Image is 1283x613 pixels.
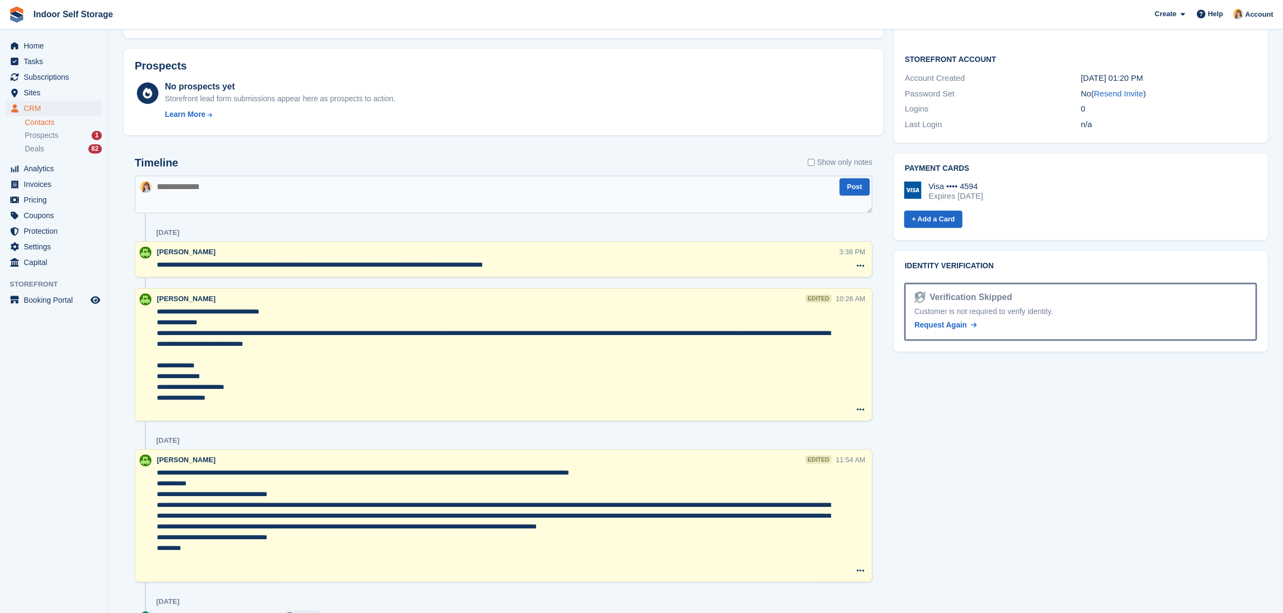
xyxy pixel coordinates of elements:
[808,157,872,168] label: Show only notes
[29,5,117,23] a: Indoor Self Storage
[5,69,102,85] a: menu
[1208,9,1223,19] span: Help
[914,319,977,331] a: Request Again
[24,224,88,239] span: Protection
[25,130,102,141] a: Prospects 1
[905,103,1081,115] div: Logins
[165,80,396,93] div: No prospects yet
[156,228,179,237] div: [DATE]
[24,208,88,223] span: Coupons
[914,291,925,303] img: Identity Verification Ready
[914,306,1247,317] div: Customer is not required to verify identity.
[140,294,151,305] img: Helen Wilson
[5,101,102,116] a: menu
[25,130,58,141] span: Prospects
[5,54,102,69] a: menu
[914,321,967,329] span: Request Again
[905,164,1257,173] h2: Payment cards
[905,88,1081,100] div: Password Set
[1233,9,1244,19] img: Joanne Smith
[165,109,205,120] div: Learn More
[24,101,88,116] span: CRM
[140,247,151,259] img: Helen Wilson
[5,224,102,239] a: menu
[806,295,831,303] div: edited
[5,255,102,270] a: menu
[24,292,88,308] span: Booking Portal
[5,208,102,223] a: menu
[92,131,102,140] div: 1
[135,60,187,72] h2: Prospects
[1091,89,1146,98] span: ( )
[905,53,1257,64] h2: Storefront Account
[5,239,102,254] a: menu
[5,38,102,53] a: menu
[1081,103,1257,115] div: 0
[1094,89,1143,98] a: Resend Invite
[905,72,1081,85] div: Account Created
[24,177,88,192] span: Invoices
[140,181,152,193] img: Joanne Smith
[928,182,983,191] div: Visa •••• 4594
[165,109,396,120] a: Learn More
[24,69,88,85] span: Subscriptions
[5,177,102,192] a: menu
[25,117,102,128] a: Contacts
[24,38,88,53] span: Home
[926,291,1012,304] div: Verification Skipped
[1081,88,1257,100] div: No
[1245,9,1273,20] span: Account
[24,239,88,254] span: Settings
[24,54,88,69] span: Tasks
[24,255,88,270] span: Capital
[135,157,178,169] h2: Timeline
[904,182,921,199] img: Visa Logo
[88,144,102,154] div: 82
[1081,72,1257,85] div: [DATE] 01:20 PM
[24,161,88,176] span: Analytics
[905,119,1081,131] div: Last Login
[840,178,870,196] button: Post
[836,455,865,465] div: 11:54 AM
[165,93,396,105] div: Storefront lead form submissions appear here as prospects to action.
[157,248,216,256] span: [PERSON_NAME]
[808,157,815,168] input: Show only notes
[156,436,179,445] div: [DATE]
[89,294,102,307] a: Preview store
[1155,9,1176,19] span: Create
[157,295,216,303] span: [PERSON_NAME]
[25,143,102,155] a: Deals 82
[5,85,102,100] a: menu
[10,279,107,290] span: Storefront
[928,191,983,201] div: Expires [DATE]
[5,292,102,308] a: menu
[836,294,865,304] div: 10:26 AM
[9,6,25,23] img: stora-icon-8386f47178a22dfd0bd8f6a31ec36ba5ce8667c1dd55bd0f319d3a0aa187defe.svg
[806,456,831,464] div: edited
[24,85,88,100] span: Sites
[156,597,179,606] div: [DATE]
[905,262,1257,270] h2: Identity verification
[140,455,151,466] img: Helen Wilson
[5,161,102,176] a: menu
[5,192,102,207] a: menu
[157,456,216,464] span: [PERSON_NAME]
[904,211,962,228] a: + Add a Card
[24,192,88,207] span: Pricing
[840,247,865,257] div: 3:38 PM
[25,144,44,154] span: Deals
[1081,119,1257,131] div: n/a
